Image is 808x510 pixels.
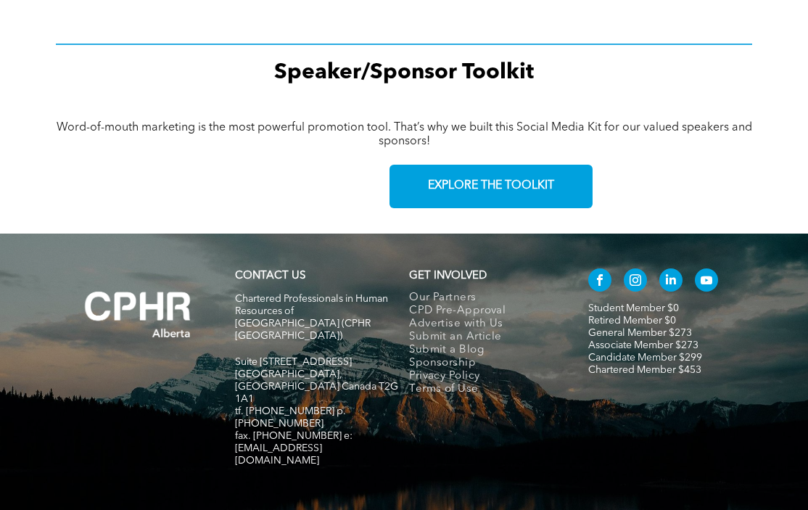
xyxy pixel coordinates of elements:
[235,431,353,466] span: fax. [PHONE_NUMBER] e:[EMAIL_ADDRESS][DOMAIN_NAME]
[428,179,554,193] span: EXPLORE THE TOOLKIT
[409,271,487,281] span: GET INVOLVED
[588,353,702,363] a: Candidate Member $299
[56,263,220,366] img: A white background with a few lines on it
[409,305,562,318] a: CPD Pre-Approval
[409,318,562,331] a: Advertise with Us
[588,328,692,338] a: General Member $273
[588,365,701,375] a: Chartered Member $453
[588,303,679,313] a: Student Member $0
[659,268,683,295] a: linkedin
[235,369,398,404] span: [GEOGRAPHIC_DATA], [GEOGRAPHIC_DATA] Canada T2G 1A1
[235,271,305,281] a: CONTACT US
[588,316,676,326] a: Retired Member $0
[588,268,611,295] a: facebook
[695,268,718,295] a: youtube
[624,268,647,295] a: instagram
[57,122,752,147] span: Word-of-mouth marketing is the most powerful promotion tool. That’s why we built this Social Medi...
[409,383,562,396] a: Terms of Use
[409,344,562,357] a: Submit a Blog
[588,340,698,350] a: Associate Member $273
[409,370,562,383] a: Privacy Policy
[235,294,388,341] span: Chartered Professionals in Human Resources of [GEOGRAPHIC_DATA] (CPHR [GEOGRAPHIC_DATA])
[389,165,593,208] a: EXPLORE THE TOOLKIT
[409,357,562,370] a: Sponsorship
[235,406,346,429] span: tf. [PHONE_NUMBER] p. [PHONE_NUMBER]
[409,292,562,305] a: Our Partners
[235,357,352,367] span: Suite [STREET_ADDRESS]
[409,331,562,344] a: Submit an Article
[274,62,534,83] span: Speaker/Sponsor Toolkit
